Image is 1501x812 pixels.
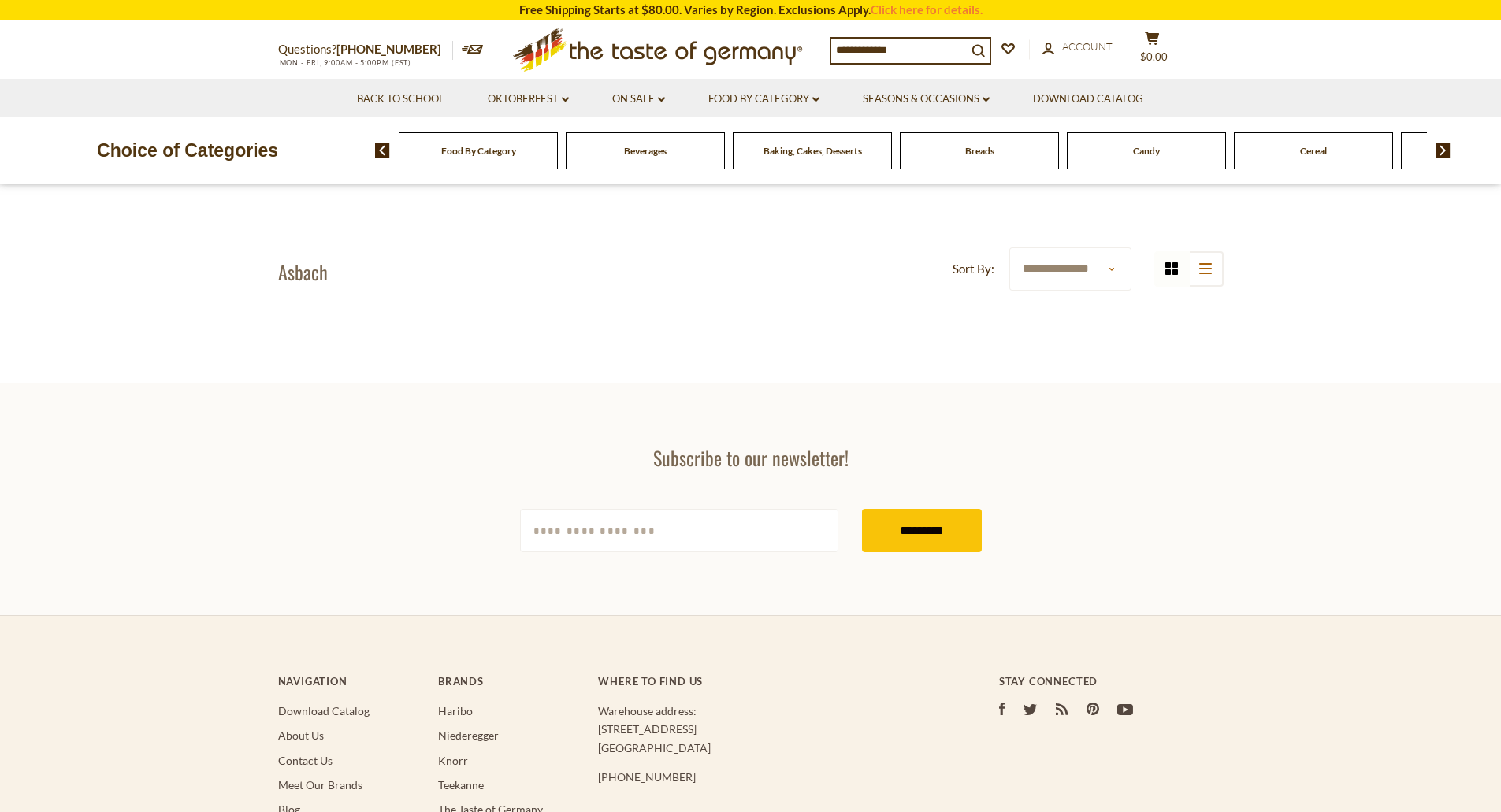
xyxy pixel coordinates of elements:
a: Cereal [1300,145,1327,157]
a: Download Catalog [1033,91,1143,108]
span: $0.00 [1140,50,1168,63]
a: Knorr [438,754,468,767]
span: MON - FRI, 9:00AM - 5:00PM (EST) [278,58,412,67]
p: Warehouse address: [STREET_ADDRESS] [GEOGRAPHIC_DATA] [598,702,935,757]
a: Contact Us [278,754,333,767]
a: [PHONE_NUMBER] [336,42,441,56]
a: On Sale [612,91,665,108]
h4: Navigation [278,675,422,688]
a: Food By Category [441,145,516,157]
p: Questions? [278,39,453,60]
a: Teekanne [438,778,484,792]
img: previous arrow [375,143,390,158]
h4: Where to find us [598,675,935,688]
h3: Subscribe to our newsletter! [520,446,982,469]
a: Back to School [357,91,444,108]
a: Niederegger [438,729,499,742]
h1: Asbach [278,260,328,284]
span: Account [1062,40,1113,53]
h4: Brands [438,675,582,688]
label: Sort By: [953,259,994,279]
button: $0.00 [1129,31,1176,70]
a: Candy [1133,145,1160,157]
img: next arrow [1436,143,1451,158]
p: [PHONE_NUMBER] [598,768,935,786]
a: Food By Category [708,91,819,108]
a: Account [1042,39,1113,56]
a: Meet Our Brands [278,778,362,792]
a: Click here for details. [871,2,983,17]
a: Beverages [624,145,667,157]
a: About Us [278,729,324,742]
a: Download Catalog [278,704,370,717]
h4: Stay Connected [999,675,1224,688]
a: Baking, Cakes, Desserts [764,145,862,157]
a: Seasons & Occasions [863,91,990,108]
a: Breads [965,145,994,157]
a: Haribo [438,704,473,717]
a: Oktoberfest [488,91,569,108]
